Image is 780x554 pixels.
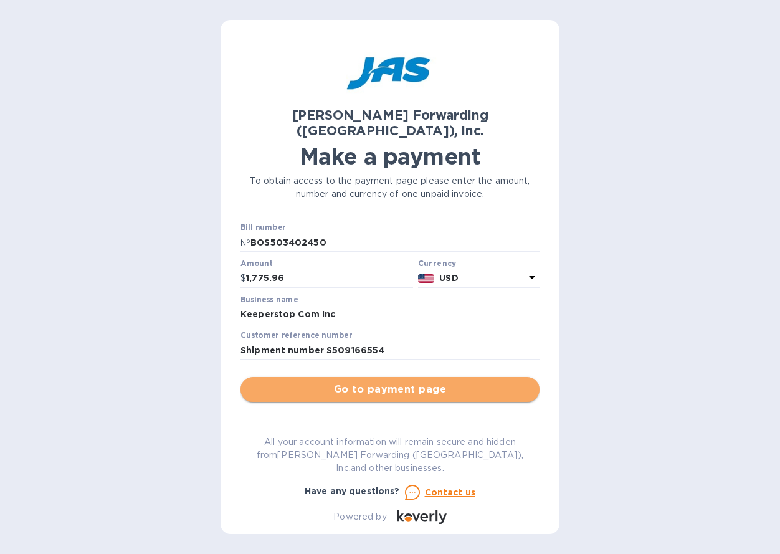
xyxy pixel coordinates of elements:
[240,236,250,249] p: №
[305,486,400,496] b: Have any questions?
[240,305,540,324] input: Enter business name
[240,332,352,340] label: Customer reference number
[240,260,272,267] label: Amount
[240,174,540,201] p: To obtain access to the payment page please enter the amount, number and currency of one unpaid i...
[439,273,458,283] b: USD
[333,510,386,523] p: Powered by
[246,269,413,288] input: 0.00
[425,487,476,497] u: Contact us
[240,224,285,232] label: Bill number
[418,274,435,283] img: USD
[240,436,540,475] p: All your account information will remain secure and hidden from [PERSON_NAME] Forwarding ([GEOGRA...
[250,382,530,397] span: Go to payment page
[250,233,540,252] input: Enter bill number
[240,341,540,360] input: Enter customer reference number
[292,107,488,138] b: [PERSON_NAME] Forwarding ([GEOGRAPHIC_DATA]), Inc.
[418,259,457,268] b: Currency
[240,143,540,170] h1: Make a payment
[240,377,540,402] button: Go to payment page
[240,296,298,303] label: Business name
[240,272,246,285] p: $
